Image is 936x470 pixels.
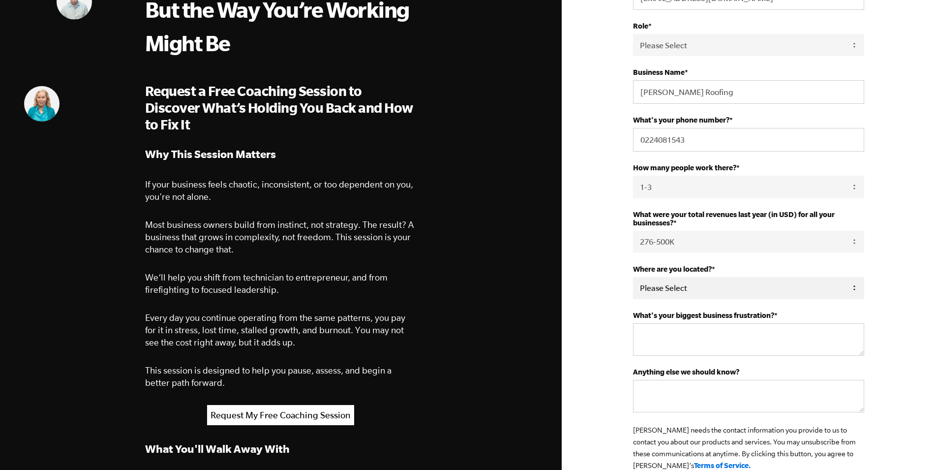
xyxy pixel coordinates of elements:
[633,368,739,376] strong: Anything else we should know?
[145,83,413,132] span: Request a Free Coaching Session to Discover What’s Holding You Back and How to Fix It
[145,219,414,254] span: Most business owners build from instinct, not strategy. The result? A business that grows in comp...
[145,148,276,160] strong: Why This Session Matters
[633,163,736,172] strong: How many people work there?
[887,423,936,470] iframe: Chat Widget
[633,311,774,319] strong: What's your biggest business frustration?
[145,313,405,347] span: Every day you continue operating from the same patterns, you pay for it in stress, lost time, sta...
[145,365,392,388] span: This session is designed to help you pause, assess, and begin a better path forward.
[633,68,685,76] strong: Business Name
[633,265,712,273] strong: Where are you located?
[24,86,60,122] img: Lynn Goza, EMyth Business Coach
[633,210,835,227] strong: What were your total revenues last year (in USD) for all your businesses?
[145,179,413,202] span: If your business feels chaotic, inconsistent, or too dependent on you, you're not alone.
[694,461,751,470] a: Terms of Service.
[145,272,388,295] span: We’ll help you shift from technician to entrepreneur, and from firefighting to focused leadership.
[633,22,648,30] strong: Role
[633,116,729,124] strong: What's your phone number?
[207,405,354,425] a: Request My Free Coaching Session
[145,442,290,455] strong: What You'll Walk Away With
